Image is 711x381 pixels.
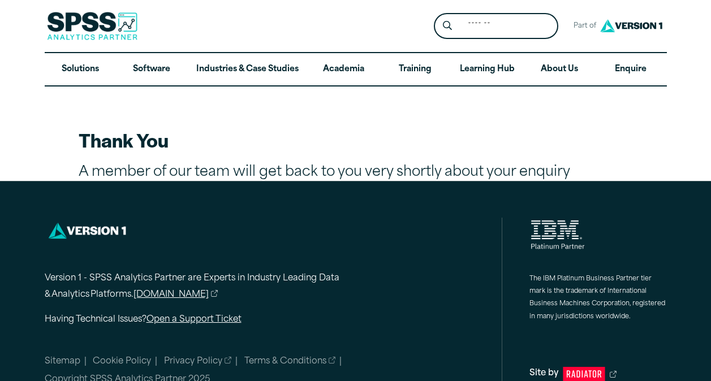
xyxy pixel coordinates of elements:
[597,15,665,36] img: Version1 Logo
[164,355,232,369] a: Privacy Policy
[529,273,667,324] p: The IBM Platinum Business Partner tier mark is the trademark of International Business Machines C...
[133,287,218,304] a: [DOMAIN_NAME]
[47,12,137,40] img: SPSS Analytics Partner
[308,53,379,86] a: Academia
[45,53,667,86] nav: Desktop version of site main menu
[116,53,187,86] a: Software
[437,16,458,37] button: Search magnifying glass icon
[595,53,666,86] a: Enquire
[567,18,597,34] span: Part of
[45,312,384,328] p: Having Technical Issues?
[379,53,450,86] a: Training
[563,367,605,381] svg: Radiator Digital
[79,164,633,181] p: A member of our team will get back to you very shortly about your enquiry
[434,13,558,40] form: Site Header Search Form
[524,53,595,86] a: About Us
[45,357,80,366] a: Sitemap
[443,21,452,31] svg: Search magnifying glass icon
[45,53,116,86] a: Solutions
[187,53,308,86] a: Industries & Case Studies
[79,127,633,153] h2: Thank You
[451,53,524,86] a: Learning Hub
[93,357,151,366] a: Cookie Policy
[45,271,384,304] p: Version 1 - SPSS Analytics Partner are Experts in Industry Leading Data & Analytics Platforms.
[146,315,242,324] a: Open a Support Ticket
[244,355,336,369] a: Terms & Conditions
